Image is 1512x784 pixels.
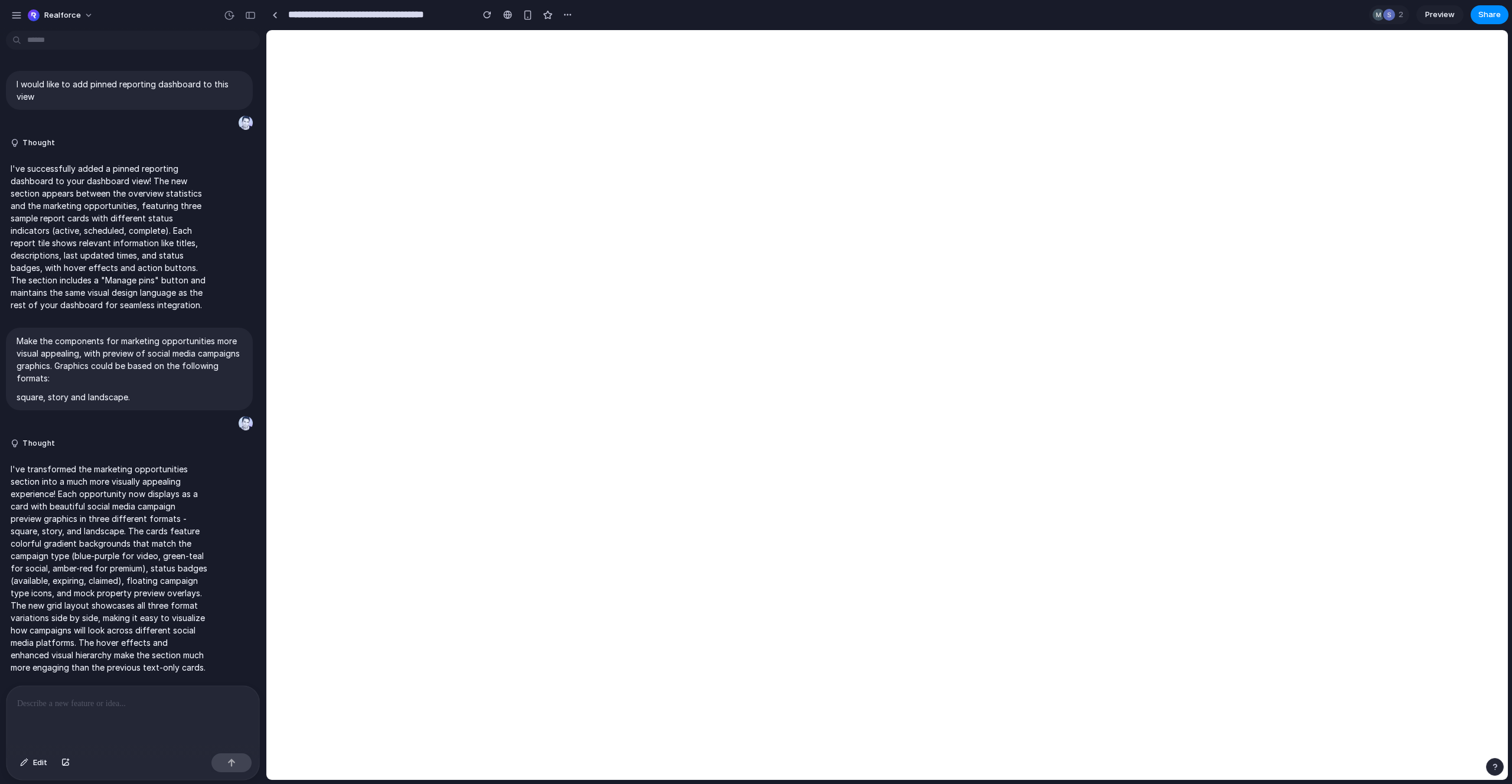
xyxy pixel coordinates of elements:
span: Share [1478,9,1501,21]
div: 2 [1369,5,1409,24]
p: I've transformed the marketing opportunities section into a much more visually appealing experien... [11,463,208,674]
span: Preview [1425,9,1455,21]
button: Edit [14,753,53,772]
p: I've successfully added a pinned reporting dashboard to your dashboard view! The new section appe... [11,162,208,311]
p: square, story and landscape. [17,391,242,403]
a: Preview [1416,5,1464,24]
span: Edit [33,757,47,769]
button: Share [1471,5,1508,24]
span: 2 [1399,9,1407,21]
p: Make the components for marketing opportunities more visual appealing, with preview of social med... [17,335,242,384]
button: Realforce [23,6,99,25]
span: Realforce [44,9,81,21]
p: I would like to add pinned reporting dashboard to this view [17,78,242,103]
